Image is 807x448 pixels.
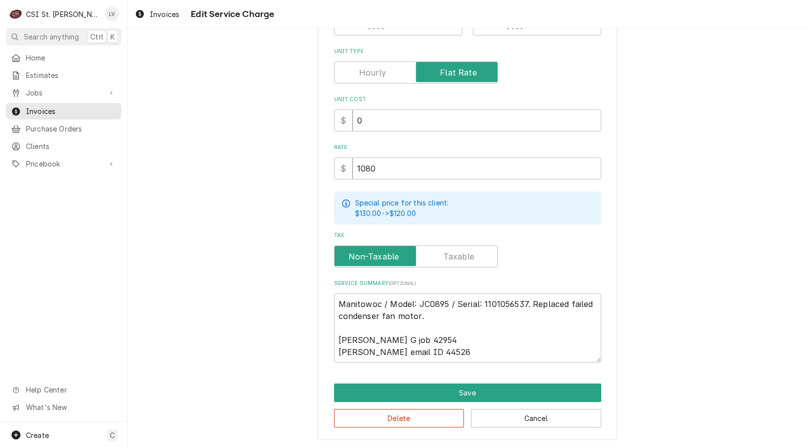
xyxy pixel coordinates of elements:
div: Button Group Row [334,383,601,402]
span: Home [26,52,116,63]
span: Help Center [26,384,115,395]
div: Unit Type [334,47,601,83]
span: Edit Service Charge [188,7,274,21]
div: Lisa Vestal's Avatar [105,7,119,21]
div: CSI St. Louis's Avatar [9,7,23,21]
div: Unit Cost [334,95,601,131]
button: Cancel [471,409,601,427]
textarea: Manitowoc / Model: JC0895 / Serial: 1101056537. Replaced failed condenser fan motor. [PERSON_NAME... [334,293,601,362]
button: Search anythingCtrlK [6,28,121,45]
span: Invoices [150,9,179,19]
div: CSI St. [PERSON_NAME] [26,9,99,19]
div: C [9,7,23,21]
a: Go to Pricebook [6,155,121,172]
span: Purchase Orders [26,123,116,134]
span: Estimates [26,70,116,80]
a: Estimates [6,67,121,83]
span: Search anything [24,31,79,42]
p: Special price for this client: [355,197,449,208]
div: Service Summary [334,279,601,362]
a: Invoices [131,6,183,22]
span: Ctrl [90,31,103,42]
span: ( optional ) [389,280,416,286]
a: Home [6,49,121,66]
div: Button Group [334,383,601,427]
label: Service Summary [334,279,601,287]
label: Unit Cost [334,95,601,103]
span: Create [26,431,49,439]
span: What's New [26,402,115,412]
span: Clients [26,141,116,151]
div: $ [334,109,353,131]
span: $130.00 -> $120.00 [355,209,416,217]
span: Pricebook [26,158,101,169]
div: [object Object] [334,143,601,179]
a: Clients [6,138,121,154]
a: Invoices [6,103,121,119]
div: $ [334,157,353,179]
span: K [110,31,115,42]
a: Go to Jobs [6,84,121,101]
span: Jobs [26,87,101,98]
label: Unit Type [334,47,601,55]
a: Go to What's New [6,399,121,415]
label: Tax [334,231,601,239]
span: Invoices [26,106,116,116]
div: LV [105,7,119,21]
div: Tax [334,231,601,267]
span: C [110,430,115,440]
button: Delete [334,409,464,427]
a: Go to Help Center [6,381,121,398]
div: Button Group Row [334,402,601,427]
button: Save [334,383,601,402]
a: Purchase Orders [6,120,121,137]
label: Rate [334,143,601,151]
